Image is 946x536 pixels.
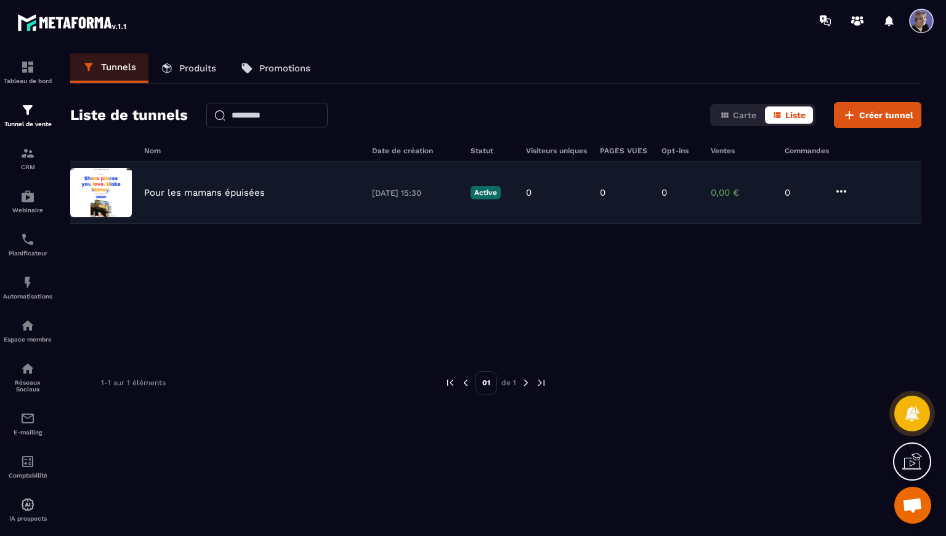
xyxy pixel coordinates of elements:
a: Produits [148,54,228,83]
p: 0 [600,187,605,198]
a: social-networksocial-networkRéseaux Sociaux [3,352,52,402]
img: prev [460,377,471,388]
h6: Visiteurs uniques [526,146,588,155]
h6: Commandes [785,146,829,155]
p: 0 [661,187,667,198]
img: formation [20,103,35,118]
a: automationsautomationsEspace membre [3,309,52,352]
p: de 1 [501,378,516,388]
button: Créer tunnel [834,102,921,128]
p: Active [471,186,501,199]
img: email [20,411,35,426]
img: automations [20,497,35,512]
a: automationsautomationsWebinaire [3,180,52,223]
p: Produits [179,63,216,74]
img: automations [20,318,35,333]
img: accountant [20,454,35,469]
img: automations [20,275,35,290]
p: 0,00 € [711,187,772,198]
h6: Ventes [711,146,772,155]
p: Tunnels [101,62,136,73]
img: formation [20,146,35,161]
p: Comptabilité [3,472,52,479]
img: image [70,168,132,217]
p: E-mailing [3,429,52,436]
p: 01 [475,371,497,394]
p: Planificateur [3,250,52,257]
p: Pour les mamans épuisées [144,187,265,198]
img: formation [20,60,35,74]
p: Espace membre [3,336,52,343]
a: Tunnels [70,54,148,83]
span: Carte [733,110,756,120]
p: 0 [526,187,532,198]
h6: Date de création [372,146,458,155]
img: automations [20,189,35,204]
a: Promotions [228,54,323,83]
span: Liste [785,110,806,120]
h6: Nom [144,146,360,155]
a: formationformationCRM [3,137,52,180]
img: scheduler [20,232,35,247]
h6: Opt-ins [661,146,698,155]
a: emailemailE-mailing [3,402,52,445]
a: formationformationTableau de bord [3,50,52,94]
button: Carte [713,106,764,124]
p: [DATE] 15:30 [372,188,458,198]
p: Automatisations [3,293,52,300]
span: Créer tunnel [859,109,913,121]
p: Tunnel de vente [3,121,52,127]
h6: Statut [471,146,514,155]
p: 1-1 sur 1 éléments [101,378,166,387]
p: CRM [3,164,52,170]
a: Ouvrir le chat [894,487,931,524]
a: accountantaccountantComptabilité [3,445,52,488]
button: Liste [765,106,813,124]
p: 0 [785,187,822,198]
img: next [536,377,547,388]
h6: PAGES VUES [600,146,649,155]
p: Réseaux Sociaux [3,379,52,393]
p: IA prospects [3,515,52,522]
p: Promotions [259,63,310,74]
p: Webinaire [3,207,52,214]
a: formationformationTunnel de vente [3,94,52,137]
img: next [520,377,532,388]
img: social-network [20,361,35,376]
a: schedulerschedulerPlanificateur [3,223,52,266]
img: prev [445,377,456,388]
a: automationsautomationsAutomatisations [3,266,52,309]
p: Tableau de bord [3,78,52,84]
img: logo [17,11,128,33]
h2: Liste de tunnels [70,103,188,127]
